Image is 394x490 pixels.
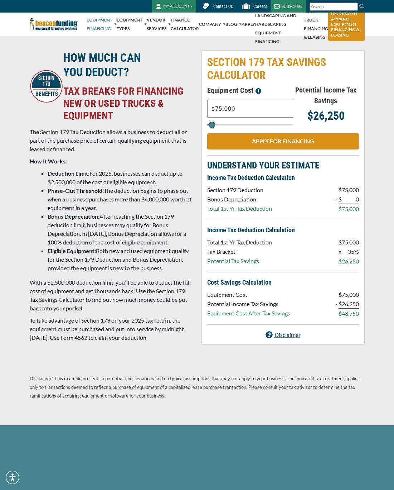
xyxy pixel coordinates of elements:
p: $ [339,290,342,299]
p: $26,250 [293,111,359,120]
p: $ [339,238,342,247]
p: Equipment Cost [207,290,290,299]
p: Total 1st Yr. Tax Deduction [207,238,272,247]
h5: Equipment Cost [207,85,293,96]
p: 0 [342,195,359,204]
p: Disclaimer [274,330,301,339]
p: The Section 179 Tax Deduction allows a business to deduct all or part of the purchase price of ce... [30,128,193,153]
h3: HOW MUCH CAN YOU DEDUCT? [63,51,193,79]
a: Apply [242,13,255,36]
p: $ [339,205,342,213]
p: Income Tax Deduction Calculation [207,173,359,182]
a: Company [199,13,225,36]
p: x [339,247,342,256]
img: section-179-tooltip [256,88,261,94]
p: SECTION 179 TAX SAVINGS CALCULATOR [207,56,359,82]
p: Potential Tax Savings [207,257,272,265]
p: 35% [342,247,359,256]
input: Search [310,3,358,11]
p: $ [339,300,342,309]
p: $ [339,309,342,318]
li: For 2025, businesses can deduct up to $2,500,000 of the cost of eligible equipment. [48,169,193,186]
p: Disclaimer* This example presents a potential tax scenario based on typical assumptions that may ... [30,374,365,400]
p: 48,750 [342,309,359,318]
strong: Deduction Limit: [48,170,89,177]
p: $ [339,257,342,266]
p: 26,250 [342,300,359,309]
h4: TAX BREAKS FOR FINANCING NEW OR USED TRUCKS & EQUIPMENT [63,85,193,122]
p: 75,000 [342,290,359,299]
strong: Eligible Equipment: [48,247,96,254]
button: Please enter a value between $3,000 and $3,000,000 [253,85,263,96]
p: To take advantage of Section 179 on your 2025 tax return, the equipment must be purchased and put... [30,316,193,342]
p: Section 179 Deduction [207,186,272,194]
img: Beacon Funding Corporation logo [30,13,78,36]
p: - [335,300,337,308]
a: Clear search text [350,4,356,10]
p: Equipment Cost After Tax Savings [207,309,290,318]
strong: Phase-Out Threshold: [48,187,104,194]
span: Contact Us [213,4,233,9]
a: Finance Calculator [171,9,199,40]
p: $ [339,195,342,204]
p: 75,000 [342,238,359,247]
a: APPLY FOR FINANCING [207,133,359,149]
p: 26,250 [342,257,359,266]
strong: Bonus Depreciation: [48,213,99,220]
a: Equipment Financing [87,9,117,40]
p: Tax Bracket [207,247,272,256]
p: With a $2,500,000 deduction limit, you'll be able to deduct the full cost of equipment and get th... [30,278,193,313]
li: The deduction begins to phase out when a business purchases more than $4,000,000 worth of equipme... [48,186,193,212]
p: Total 1st Yr. Tax Deduction [207,204,272,213]
a: Vendor Services [147,9,171,40]
li: Both new and used equipment qualify for the Section 179 Deduction and Bonus Depreciation, provide... [48,247,193,272]
p: $ [339,186,342,194]
a: Equipment Types [117,9,147,40]
p: 75,000 [342,205,359,213]
p: UNDERSTAND YOUR ESTIMATE [207,161,359,170]
li: After reaching the Section 179 deduction limit, businesses may qualify for Bonus Depreciation. In... [48,212,193,247]
p: + [334,195,337,204]
span: Careers [253,4,267,9]
a: Disclaimer [266,330,301,339]
p: Potential Income Tax Savings [207,300,290,308]
a: Blog [225,13,242,36]
p: Bonus Depreciation [207,195,272,204]
h5: Potential Income Tax Savings [293,85,359,106]
img: Search [359,3,365,9]
p: 75,000 [342,186,359,194]
a: Decorated Apparel Equipment Financing & Leasing [328,7,364,41]
p: Income Tax Deduction Calculation [207,226,359,234]
strong: How It Works: [30,158,67,165]
p: Cost Savings Calculation [207,278,359,287]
